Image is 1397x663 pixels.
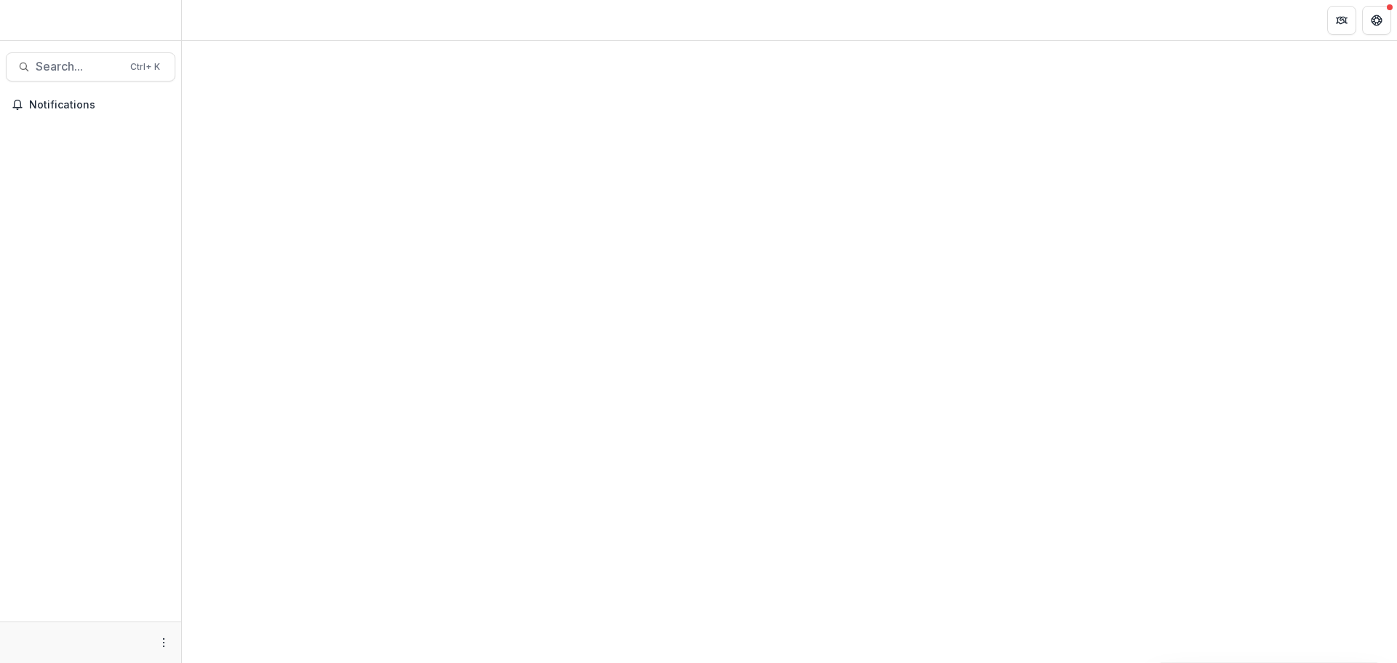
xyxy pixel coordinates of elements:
[36,60,122,74] span: Search...
[29,99,170,111] span: Notifications
[188,9,250,31] nav: breadcrumb
[127,59,163,75] div: Ctrl + K
[155,634,172,651] button: More
[6,52,175,82] button: Search...
[1362,6,1391,35] button: Get Help
[6,93,175,116] button: Notifications
[1327,6,1356,35] button: Partners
